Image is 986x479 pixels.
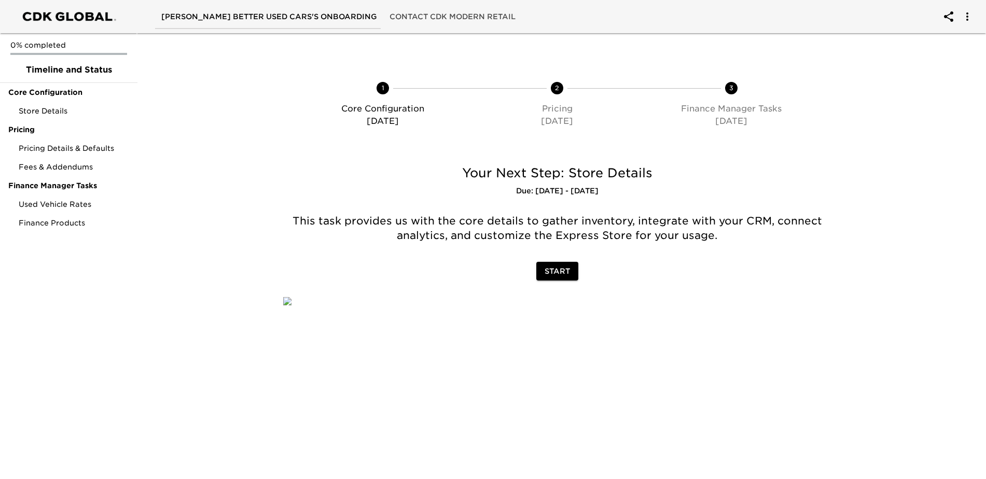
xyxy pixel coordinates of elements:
p: [DATE] [648,115,814,128]
p: Core Configuration [300,103,466,115]
p: [DATE] [300,115,466,128]
span: Finance Products [19,218,129,228]
span: Pricing Details & Defaults [19,143,129,153]
span: Used Vehicle Rates [19,199,129,209]
span: Pricing [8,124,129,135]
p: Pricing [474,103,640,115]
img: qkibX1zbU72zw90W6Gan%2FTemplates%2Fc8u5urROGxQJUwQoavog%2F5483c2e4-06d1-4af0-a5c5-4d36678a9ce5.jpg [283,297,291,305]
span: This task provides us with the core details to gather inventory, integrate with your CRM, connect... [293,215,825,242]
h6: Due: [DATE] - [DATE] [283,186,831,197]
span: Fees & Addendums [19,162,129,172]
span: Start [545,265,570,278]
h5: Your Next Step: Store Details [283,165,831,181]
p: Finance Manager Tasks [648,103,814,115]
p: [DATE] [474,115,640,128]
text: 1 [382,84,384,92]
button: account of current user [936,4,961,29]
span: Core Configuration [8,87,129,97]
button: Start [536,262,578,281]
p: 0% completed [10,40,127,50]
text: 3 [729,84,733,92]
span: Store Details [19,106,129,116]
span: Finance Manager Tasks [8,180,129,191]
span: Contact CDK Modern Retail [390,10,516,23]
text: 2 [555,84,559,92]
span: Timeline and Status [8,64,129,76]
button: account of current user [955,4,980,29]
span: [PERSON_NAME] Better Used Cars's Onboarding [161,10,377,23]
